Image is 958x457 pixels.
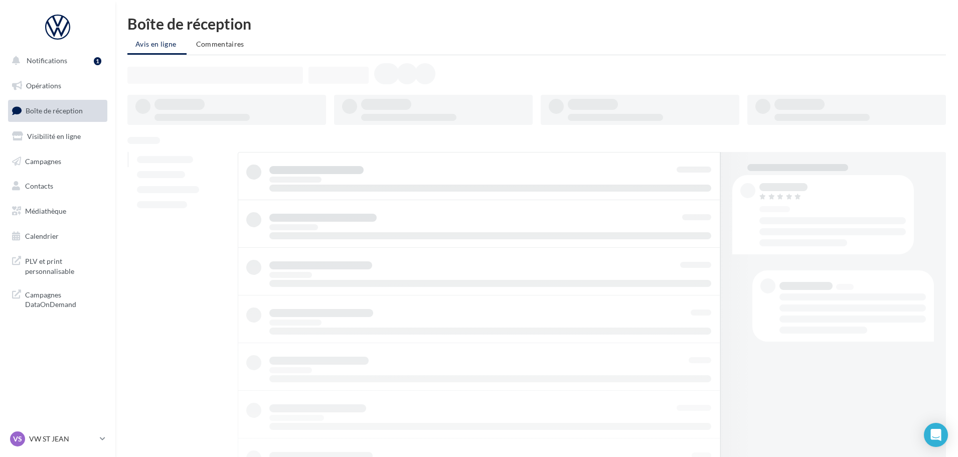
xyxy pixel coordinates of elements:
span: Contacts [25,182,53,190]
span: Opérations [26,81,61,90]
a: Campagnes DataOnDemand [6,284,109,314]
a: Contacts [6,176,109,197]
span: Visibilité en ligne [27,132,81,140]
span: Campagnes DataOnDemand [25,288,103,310]
a: Boîte de réception [6,100,109,121]
a: Médiathèque [6,201,109,222]
div: 1 [94,57,101,65]
span: Médiathèque [25,207,66,215]
a: Campagnes [6,151,109,172]
div: Boîte de réception [127,16,946,31]
a: Calendrier [6,226,109,247]
button: Notifications 1 [6,50,105,71]
span: Calendrier [25,232,59,240]
a: PLV et print personnalisable [6,250,109,280]
span: PLV et print personnalisable [25,254,103,276]
span: VS [13,434,22,444]
a: VS VW ST JEAN [8,429,107,448]
span: Campagnes [25,157,61,165]
span: Commentaires [196,40,244,48]
span: Notifications [27,56,67,65]
div: Open Intercom Messenger [924,423,948,447]
span: Boîte de réception [26,106,83,115]
a: Visibilité en ligne [6,126,109,147]
a: Opérations [6,75,109,96]
p: VW ST JEAN [29,434,96,444]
